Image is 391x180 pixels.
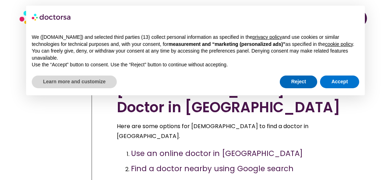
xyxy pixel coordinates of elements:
h3: Find a doctor nearby using Google search [131,163,294,174]
strong: measurement and “marketing (personalized ads)” [169,41,285,47]
button: Accept [320,76,359,88]
button: Reject [280,76,317,88]
p: You can freely give, deny, or withdraw your consent at any time by accessing the preferences pane... [32,48,359,61]
img: logo [32,11,71,23]
p: Use the “Accept” button to consent. Use the “Reject” button to continue without accepting. [32,61,359,68]
p: Here are some options for [DEMOGRAPHIC_DATA] to find a doctor in [GEOGRAPHIC_DATA]. [117,121,361,141]
h2: 8 Successful Ways for [DEMOGRAPHIC_DATA] to Find a Doctor in [GEOGRAPHIC_DATA] [117,65,361,116]
button: Learn more and customize [32,76,117,88]
a: privacy policy [252,34,282,40]
a: cookie policy [325,41,353,47]
p: We ([DOMAIN_NAME]) and selected third parties (13) collect personal information as specified in t... [32,34,359,48]
h3: Use an online doctor in [GEOGRAPHIC_DATA] [131,148,303,158]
